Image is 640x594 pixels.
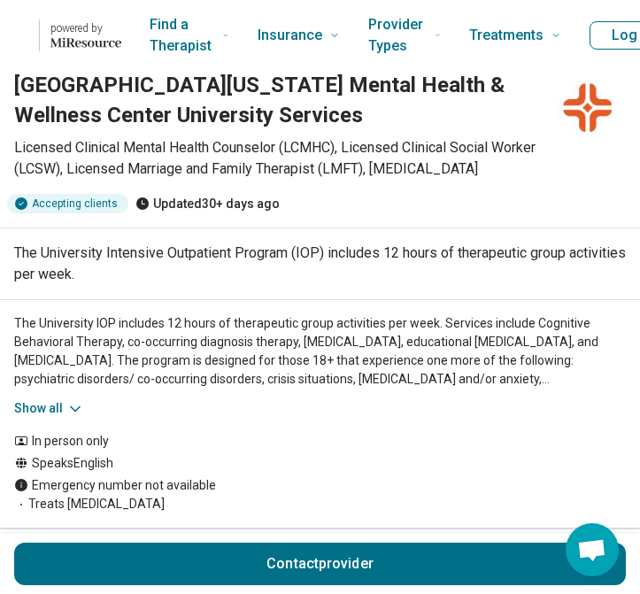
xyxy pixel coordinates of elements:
[14,71,541,130] h1: [GEOGRAPHIC_DATA][US_STATE] Mental Health & Wellness Center University Services
[14,399,84,418] button: Show all
[50,21,121,35] p: powered by
[469,23,544,48] span: Treatments
[14,454,626,473] div: Speaks English
[566,523,619,576] div: Open chat
[7,194,128,213] div: Accepting clients
[555,71,626,142] img: HCA Florida Capital Hospital Mental Health & Wellness Center University Services, Licensed Clinic...
[28,7,121,64] a: Home page
[150,12,215,58] span: Find a Therapist
[14,495,626,513] span: Treats [MEDICAL_DATA]
[14,314,626,389] p: The University IOP includes 12 hours of therapeutic group activities per week. Services include C...
[368,12,428,58] span: Provider Types
[14,543,626,585] button: Contactprovider
[258,23,322,48] span: Insurance
[14,137,541,180] p: Licensed Clinical Mental Health Counselor (LCMHC), Licensed Clinical Social Worker (LCSW), Licens...
[14,476,626,495] div: Emergency number not available
[135,194,280,213] div: Updated 30+ days ago
[14,432,626,451] div: In person only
